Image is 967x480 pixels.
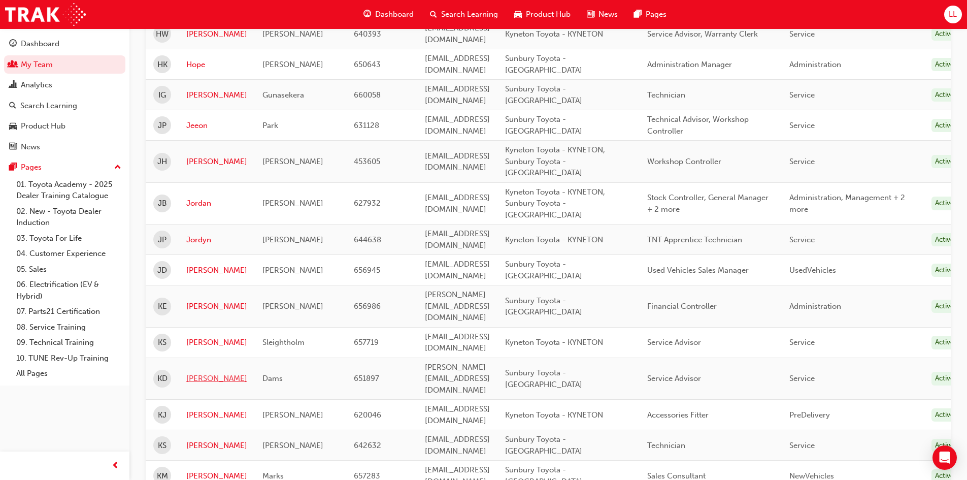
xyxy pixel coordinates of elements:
span: Service [789,90,815,100]
a: [PERSON_NAME] [186,301,247,312]
div: Active [931,439,958,453]
span: Kyneton Toyota - KYNETON [505,235,603,244]
span: IG [158,89,166,101]
span: Stock Controller, General Manager + 2 more [647,193,769,214]
div: Active [931,197,958,210]
a: guage-iconDashboard [355,4,422,25]
a: Search Learning [4,97,125,115]
span: Kyneton Toyota - KYNETON, Sunbury Toyota - [GEOGRAPHIC_DATA] [505,187,605,219]
span: 620046 [354,410,381,420]
a: news-iconNews [579,4,626,25]
span: [EMAIL_ADDRESS][DOMAIN_NAME] [425,435,490,456]
span: HW [156,28,169,40]
span: Kyneton Toyota - KYNETON [505,29,603,39]
div: Open Intercom Messenger [932,445,957,470]
span: chart-icon [9,81,17,90]
span: Service [789,338,815,347]
span: 627932 [354,199,381,208]
span: JB [158,198,167,209]
div: Active [931,372,958,386]
span: Administration [789,302,841,311]
div: Dashboard [21,38,59,50]
span: [EMAIL_ADDRESS][DOMAIN_NAME] [425,54,490,75]
span: KS [158,440,166,452]
span: pages-icon [9,163,17,172]
span: JD [157,265,167,276]
button: DashboardMy TeamAnalyticsSearch LearningProduct HubNews [4,33,125,158]
span: [PERSON_NAME] [262,157,323,166]
span: 656945 [354,266,380,275]
a: Analytics [4,76,125,94]
span: Gunasekera [262,90,304,100]
span: 644638 [354,235,381,244]
span: people-icon [9,60,17,70]
span: [EMAIL_ADDRESS][DOMAIN_NAME] [425,260,490,280]
a: 06. Electrification (EV & Hybrid) [12,277,125,304]
span: Pages [646,9,666,20]
img: Trak [5,3,86,26]
span: [EMAIL_ADDRESS][DOMAIN_NAME] [425,23,490,44]
a: News [4,138,125,156]
span: Kyneton Toyota - KYNETON [505,338,603,347]
span: 453605 [354,157,380,166]
a: 10. TUNE Rev-Up Training [12,350,125,366]
a: [PERSON_NAME] [186,409,247,421]
span: Administration Manager [647,60,732,69]
div: Active [931,264,958,277]
span: [PERSON_NAME] [262,29,323,39]
span: car-icon [514,8,522,21]
a: search-iconSearch Learning [422,4,506,25]
a: [PERSON_NAME] [186,265,247,276]
div: Product Hub [21,120,65,132]
a: 08. Service Training [12,319,125,335]
span: TNT Apprentice Technician [647,235,742,244]
div: Active [931,58,958,72]
span: Technician [647,90,685,100]
div: Active [931,336,958,349]
span: Kyneton Toyota - KYNETON [505,410,603,420]
a: Jeeon [186,120,247,132]
span: [EMAIL_ADDRESS][DOMAIN_NAME] [425,332,490,353]
a: car-iconProduct Hub [506,4,579,25]
span: Sunbury Toyota - [GEOGRAPHIC_DATA] [505,115,582,136]
span: news-icon [587,8,594,21]
span: [PERSON_NAME][EMAIL_ADDRESS][DOMAIN_NAME] [425,363,490,395]
span: KE [158,301,167,312]
span: [PERSON_NAME] [262,235,323,244]
div: Active [931,155,958,169]
span: Service [789,235,815,244]
span: Service [789,29,815,39]
span: 642632 [354,441,381,450]
span: Sunbury Toyota - [GEOGRAPHIC_DATA] [505,54,582,75]
div: Active [931,27,958,41]
span: HK [157,59,168,71]
span: Sunbury Toyota - [GEOGRAPHIC_DATA] [505,368,582,389]
span: Technician [647,441,685,450]
span: up-icon [114,161,121,174]
span: 660058 [354,90,381,100]
a: 07. Parts21 Certification [12,304,125,319]
a: 01. Toyota Academy - 2025 Dealer Training Catalogue [12,177,125,204]
span: pages-icon [634,8,642,21]
span: Park [262,121,278,130]
span: [PERSON_NAME] [262,410,323,420]
span: [PERSON_NAME] [262,266,323,275]
span: Workshop Controller [647,157,721,166]
span: KS [158,337,166,348]
span: news-icon [9,143,17,152]
a: [PERSON_NAME] [186,89,247,101]
button: Pages [4,158,125,177]
span: Financial Controller [647,302,717,311]
a: My Team [4,55,125,74]
a: 04. Customer Experience [12,246,125,262]
a: [PERSON_NAME] [186,440,247,452]
span: 650643 [354,60,381,69]
span: Dashboard [375,9,414,20]
span: Used Vehicles Sales Manager [647,266,749,275]
span: JP [158,120,166,132]
span: Accessories Fitter [647,410,709,420]
span: Search Learning [441,9,498,20]
span: Kyneton Toyota - KYNETON, Sunbury Toyota - [GEOGRAPHIC_DATA] [505,145,605,177]
span: Service Advisor [647,374,701,383]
